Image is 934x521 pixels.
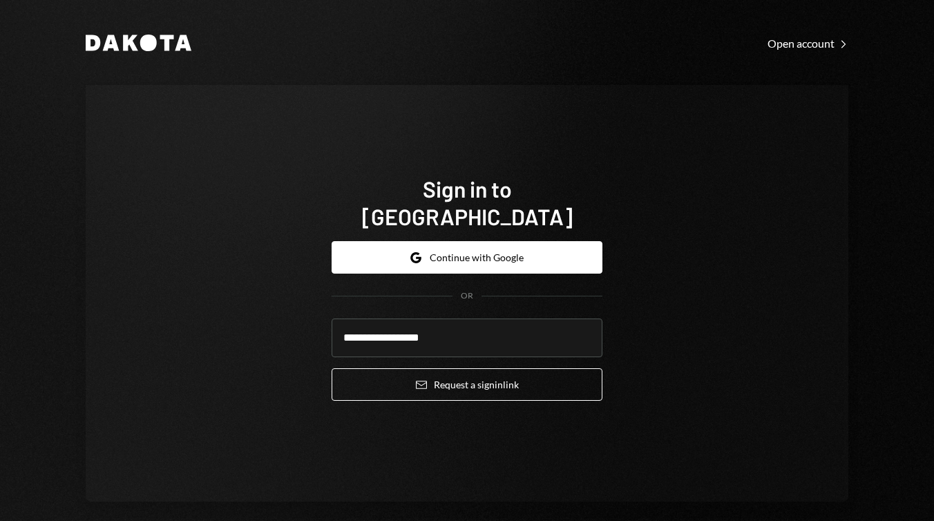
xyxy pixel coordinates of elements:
[332,368,602,401] button: Request a signinlink
[768,37,848,50] div: Open account
[768,35,848,50] a: Open account
[332,175,602,230] h1: Sign in to [GEOGRAPHIC_DATA]
[332,241,602,274] button: Continue with Google
[461,290,473,302] div: OR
